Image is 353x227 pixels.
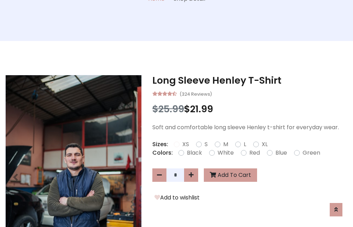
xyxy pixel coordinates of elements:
[249,149,260,157] label: Red
[205,140,208,149] label: S
[262,140,268,149] label: XL
[187,149,202,157] label: Black
[152,75,348,86] h3: Long Sleeve Henley T-Shirt
[244,140,246,149] label: L
[303,149,320,157] label: Green
[190,102,213,115] span: 21.99
[152,193,202,202] button: Add to wishlist
[218,149,234,157] label: White
[275,149,287,157] label: Blue
[152,123,348,132] p: Soft and comfortable long sleeve Henley t-shirt for everyday wear.
[204,168,257,182] button: Add To Cart
[179,89,212,98] small: (324 Reviews)
[152,103,348,115] h3: $
[152,102,184,115] span: $25.99
[182,140,189,149] label: XS
[223,140,228,149] label: M
[152,140,168,149] p: Sizes:
[152,149,173,157] p: Colors:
